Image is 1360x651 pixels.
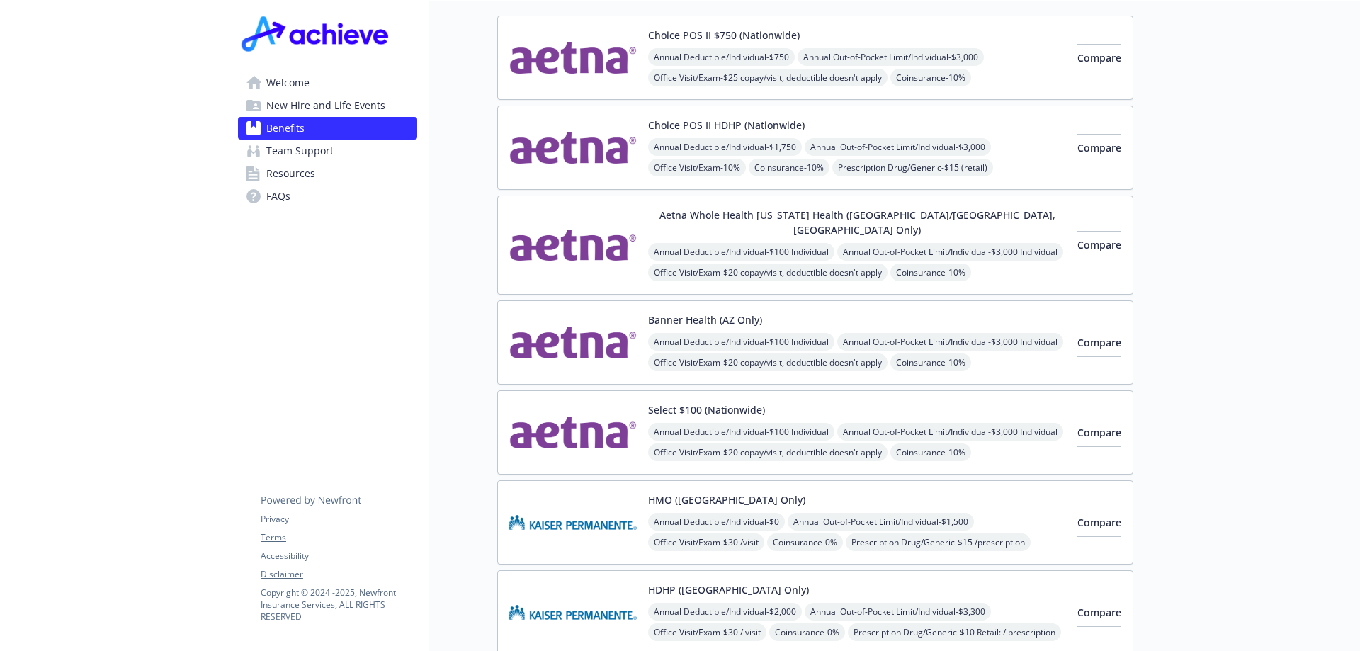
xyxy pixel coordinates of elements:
[1077,238,1121,251] span: Compare
[238,94,417,117] a: New Hire and Life Events
[648,423,834,441] span: Annual Deductible/Individual - $100 Individual
[1077,509,1121,537] button: Compare
[648,533,764,551] span: Office Visit/Exam - $30 /visit
[261,550,416,562] a: Accessibility
[509,402,637,463] img: Aetna Inc carrier logo
[648,69,888,86] span: Office Visit/Exam - $25 copay/visit, deductible doesn't apply
[1077,329,1121,357] button: Compare
[1077,51,1121,64] span: Compare
[890,69,971,86] span: Coinsurance - 10%
[648,603,802,621] span: Annual Deductible/Individual - $2,000
[261,531,416,544] a: Terms
[648,118,805,132] button: Choice POS II HDHP (Nationwide)
[648,402,765,417] button: Select $100 (Nationwide)
[749,159,829,176] span: Coinsurance - 10%
[805,603,991,621] span: Annual Out-of-Pocket Limit/Individual - $3,300
[648,208,1066,237] button: Aetna Whole Health [US_STATE] Health ([GEOGRAPHIC_DATA]/[GEOGRAPHIC_DATA], [GEOGRAPHIC_DATA] Only)
[648,28,800,43] button: Choice POS II $750 (Nationwide)
[648,353,888,371] span: Office Visit/Exam - $20 copay/visit, deductible doesn't apply
[848,623,1061,641] span: Prescription Drug/Generic - $10 Retail: / prescription
[767,533,843,551] span: Coinsurance - 0%
[1077,231,1121,259] button: Compare
[832,159,993,176] span: Prescription Drug/Generic - $15 (retail)
[238,140,417,162] a: Team Support
[1077,419,1121,447] button: Compare
[1077,141,1121,154] span: Compare
[238,72,417,94] a: Welcome
[238,185,417,208] a: FAQs
[509,492,637,553] img: Kaiser Permanente Insurance Company carrier logo
[1077,134,1121,162] button: Compare
[266,140,334,162] span: Team Support
[769,623,845,641] span: Coinsurance - 0%
[261,513,416,526] a: Privacy
[266,117,305,140] span: Benefits
[648,264,888,281] span: Office Visit/Exam - $20 copay/visit, deductible doesn't apply
[509,582,637,642] img: Kaiser Permanente Insurance Company carrier logo
[1077,606,1121,619] span: Compare
[846,533,1031,551] span: Prescription Drug/Generic - $15 /prescription
[266,72,310,94] span: Welcome
[509,208,637,283] img: Aetna Inc carrier logo
[890,264,971,281] span: Coinsurance - 10%
[1077,44,1121,72] button: Compare
[648,443,888,461] span: Office Visit/Exam - $20 copay/visit, deductible doesn't apply
[238,162,417,185] a: Resources
[648,159,746,176] span: Office Visit/Exam - 10%
[1077,516,1121,529] span: Compare
[648,333,834,351] span: Annual Deductible/Individual - $100 Individual
[890,443,971,461] span: Coinsurance - 10%
[509,312,637,373] img: Aetna Inc carrier logo
[261,568,416,581] a: Disclaimer
[648,138,802,156] span: Annual Deductible/Individual - $1,750
[238,117,417,140] a: Benefits
[648,492,805,507] button: HMO ([GEOGRAPHIC_DATA] Only)
[266,162,315,185] span: Resources
[837,423,1063,441] span: Annual Out-of-Pocket Limit/Individual - $3,000 Individual
[648,48,795,66] span: Annual Deductible/Individual - $750
[509,118,637,178] img: Aetna Inc carrier logo
[648,312,762,327] button: Banner Health (AZ Only)
[648,582,809,597] button: HDHP ([GEOGRAPHIC_DATA] Only)
[266,185,290,208] span: FAQs
[261,587,416,623] p: Copyright © 2024 - 2025 , Newfront Insurance Services, ALL RIGHTS RESERVED
[788,513,974,531] span: Annual Out-of-Pocket Limit/Individual - $1,500
[798,48,984,66] span: Annual Out-of-Pocket Limit/Individual - $3,000
[837,243,1063,261] span: Annual Out-of-Pocket Limit/Individual - $3,000 Individual
[1077,426,1121,439] span: Compare
[266,94,385,117] span: New Hire and Life Events
[1077,336,1121,349] span: Compare
[890,353,971,371] span: Coinsurance - 10%
[648,243,834,261] span: Annual Deductible/Individual - $100 Individual
[648,513,785,531] span: Annual Deductible/Individual - $0
[1077,599,1121,627] button: Compare
[837,333,1063,351] span: Annual Out-of-Pocket Limit/Individual - $3,000 Individual
[648,623,766,641] span: Office Visit/Exam - $30 / visit
[805,138,991,156] span: Annual Out-of-Pocket Limit/Individual - $3,000
[509,28,637,88] img: Aetna Inc carrier logo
